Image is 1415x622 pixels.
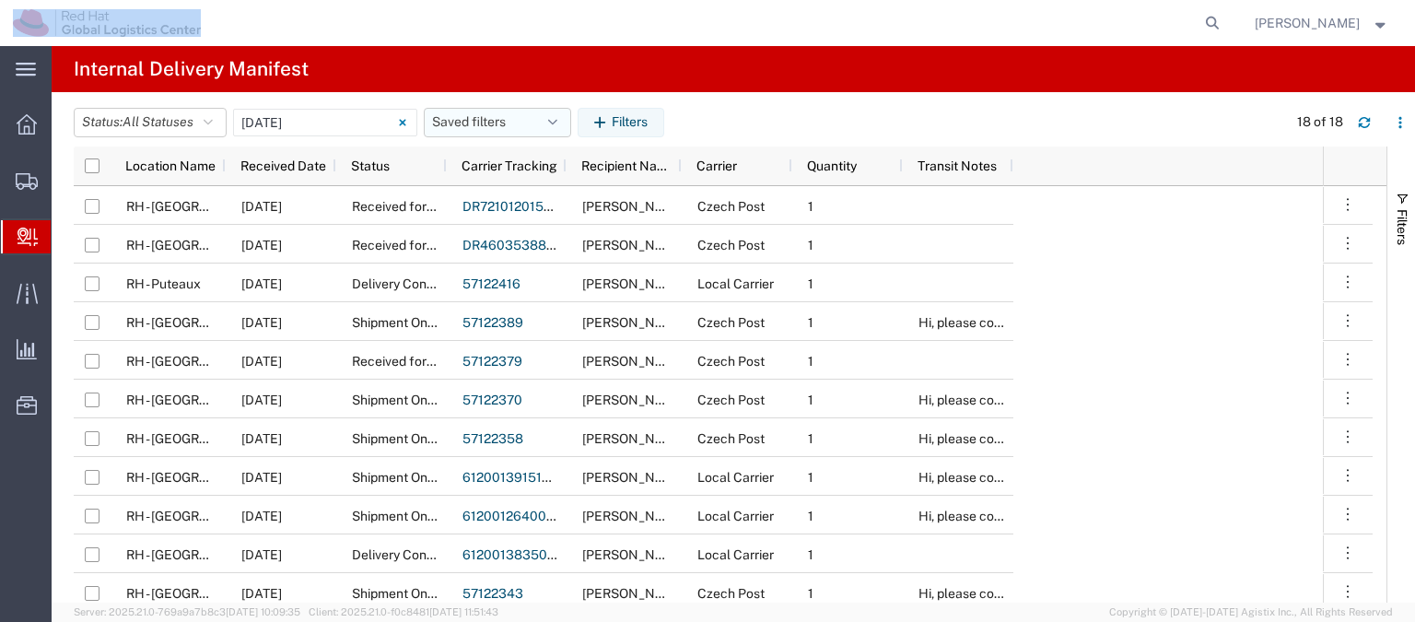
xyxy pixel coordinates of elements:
img: logo [13,9,201,37]
span: 1 [808,547,813,562]
a: DR4603538896E [462,238,571,252]
span: Czech Post [697,238,765,252]
span: Jaroslav Skarvada [582,238,687,252]
span: 10/14/2025 [241,509,282,523]
span: Lukas Svaty [582,509,687,523]
a: 57122389 [462,315,523,330]
a: 6120012640004144782136203 [462,509,654,523]
a: 57122343 [462,586,523,601]
span: Status [351,158,390,173]
span: RH - Brno - Tech Park Brno - C [126,431,433,446]
span: Received Date [240,158,326,173]
span: Shipment On-Hold [352,431,461,446]
span: Shipment On-Hold [352,586,461,601]
a: DR7210120157U [462,199,560,214]
span: Delivery Confirmation [352,276,480,291]
span: 1 [808,509,813,523]
button: Status:All Statuses [74,108,227,137]
span: Czech Post [697,354,765,369]
span: Shipment On-Hold [352,315,461,330]
span: Local Carrier [697,470,774,485]
span: RH - Brno - Tech Park Brno - C [126,393,433,407]
span: Delivery Confirmation [352,547,480,562]
span: 1 [808,586,813,601]
span: Received for Internal Delivery [352,199,526,214]
span: RH - Brno - Tech Park Brno - C [126,509,433,523]
span: Received for Internal Delivery [352,238,526,252]
span: RH - Brno - Tech Park Brno - C [126,315,433,330]
h4: Internal Delivery Manifest [74,46,309,92]
span: Client: 2025.21.0-f0c8481 [309,606,498,617]
span: 1 [808,199,813,214]
span: 10/14/2025 [241,393,282,407]
span: Transit Notes [918,158,997,173]
span: 1 [808,470,813,485]
span: 1 [808,276,813,291]
span: Server: 2025.21.0-769a9a7b8c3 [74,606,300,617]
span: RH - Brno - Tech Park Brno - C [126,470,433,485]
span: RH - Brno - Tech Park Brno - C [126,238,433,252]
span: Geraldine Karila [582,276,687,291]
span: Shipment On-Hold [352,470,461,485]
span: Maria Leonova [582,199,687,214]
span: 10/14/2025 [241,238,282,252]
span: All Statuses [123,114,193,129]
span: Vincent Mihalkovic [582,393,687,407]
span: Carrier Tracking [462,158,557,173]
span: 1 [808,431,813,446]
span: Shipment On-Hold [352,393,461,407]
span: Quantity [807,158,857,173]
span: Carrier [696,158,737,173]
span: Czech Post [697,315,765,330]
span: RH - Puteaux [126,276,201,291]
span: 1 [808,315,813,330]
span: 1 [808,354,813,369]
span: Ondrej Mosnacek [582,431,687,446]
span: Martin Kolman [582,315,687,330]
span: Local Carrier [697,509,774,523]
span: 1 [808,393,813,407]
span: Czech Post [697,199,765,214]
span: Elena Ferri [1255,13,1360,33]
span: RH - Brno - Tech Park Brno - B [126,586,432,601]
span: 10/14/2025 [241,315,282,330]
span: Pavol Zacik [582,547,687,562]
span: Tereza Ticha [582,354,687,369]
a: 57122370 [462,393,522,407]
span: RH - Brno - Tech Park Brno - B [126,354,432,369]
span: RH - Brno - Tech Park Brno - C [126,199,433,214]
span: Local Carrier [697,276,774,291]
span: Serhii Turivnyi [582,470,687,485]
a: 57122358 [462,431,523,446]
span: Maxim Svistunov [582,586,687,601]
button: Saved filters [424,108,571,137]
span: Czech Post [697,586,765,601]
span: Czech Post [697,431,765,446]
span: Filters [1395,209,1409,245]
a: 6120013835062573833327203 [462,547,659,562]
span: 10/14/2025 [241,354,282,369]
span: [DATE] 11:51:43 [429,606,498,617]
span: Copyright © [DATE]-[DATE] Agistix Inc., All Rights Reserved [1109,604,1393,620]
span: Location Name [125,158,216,173]
span: Czech Post [697,393,765,407]
a: 57122379 [462,354,522,369]
button: Filters [578,108,664,137]
span: Local Carrier [697,547,774,562]
div: 18 of 18 [1297,112,1343,132]
span: 10/14/2025 [241,470,282,485]
span: 10/14/2025 [241,431,282,446]
span: Received for Internal Delivery [352,354,526,369]
span: Shipment On-Hold [352,509,461,523]
span: 1 [808,238,813,252]
span: [DATE] 10:09:35 [226,606,300,617]
a: 57122416 [462,276,520,291]
a: 6120013915109720385327203 [462,470,653,485]
span: RH - Brno - Tech Park Brno - B [126,547,432,562]
span: 10/14/2025 [241,586,282,601]
span: 10/14/2025 [241,547,282,562]
button: [PERSON_NAME] [1254,12,1390,34]
span: 10/14/2025 [241,276,282,291]
span: 10/14/2025 [241,199,282,214]
span: Recipient Name [581,158,674,173]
